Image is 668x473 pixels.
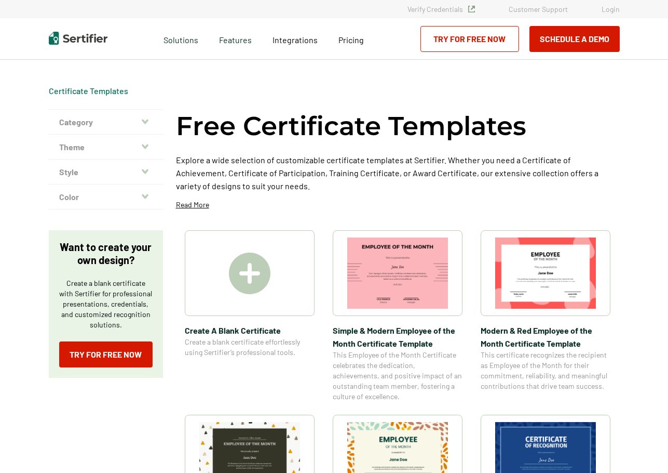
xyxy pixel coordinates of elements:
a: Pricing [338,32,364,45]
a: Login [602,5,620,14]
span: Pricing [338,35,364,45]
img: Create A Blank Certificate [229,253,270,294]
span: Create a blank certificate effortlessly using Sertifier’s professional tools. [185,337,315,358]
button: Style [49,160,163,185]
p: Read More [176,200,209,210]
span: Create A Blank Certificate [185,324,315,337]
img: Simple & Modern Employee of the Month Certificate Template [347,238,448,309]
p: Create a blank certificate with Sertifier for professional presentations, credentials, and custom... [59,278,153,330]
span: Solutions [163,32,198,45]
span: Features [219,32,252,45]
img: Sertifier | Digital Credentialing Platform [49,32,107,45]
button: Color [49,185,163,209]
h1: Free Certificate Templates [176,109,526,143]
span: Integrations [272,35,318,45]
div: Breadcrumb [49,86,128,96]
p: Want to create your own design? [59,241,153,267]
button: Theme [49,135,163,160]
button: Category [49,110,163,135]
img: Verified [468,6,475,12]
a: Try for Free Now [59,341,153,367]
a: Integrations [272,32,318,45]
a: Verify Credentials [407,5,475,14]
p: Explore a wide selection of customizable certificate templates at Sertifier. Whether you need a C... [176,153,620,192]
a: Try for Free Now [420,26,519,52]
a: Certificate Templates [49,86,128,96]
span: This certificate recognizes the recipient as Employee of the Month for their commitment, reliabil... [481,350,610,391]
img: Modern & Red Employee of the Month Certificate Template [495,238,596,309]
a: Modern & Red Employee of the Month Certificate TemplateModern & Red Employee of the Month Certifi... [481,230,610,402]
span: Modern & Red Employee of the Month Certificate Template [481,324,610,350]
span: Simple & Modern Employee of the Month Certificate Template [333,324,462,350]
span: This Employee of the Month Certificate celebrates the dedication, achievements, and positive impa... [333,350,462,402]
a: Customer Support [509,5,568,14]
a: Simple & Modern Employee of the Month Certificate TemplateSimple & Modern Employee of the Month C... [333,230,462,402]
